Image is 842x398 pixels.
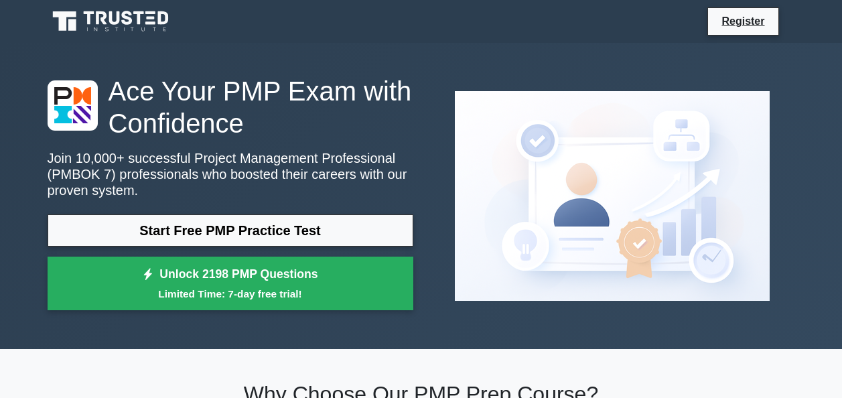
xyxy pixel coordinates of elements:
small: Limited Time: 7-day free trial! [64,286,397,302]
a: Unlock 2198 PMP QuestionsLimited Time: 7-day free trial! [48,257,413,310]
a: Start Free PMP Practice Test [48,214,413,247]
h1: Ace Your PMP Exam with Confidence [48,75,413,139]
p: Join 10,000+ successful Project Management Professional (PMBOK 7) professionals who boosted their... [48,150,413,198]
img: Project Management Professional (PMBOK 7) Preview [444,80,780,312]
a: Register [713,13,772,29]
